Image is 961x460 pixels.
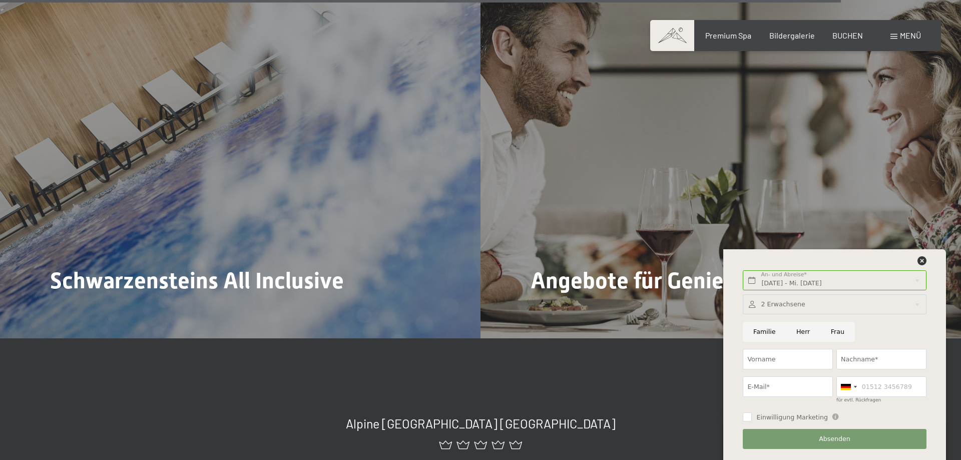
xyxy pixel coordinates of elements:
span: Alpine [GEOGRAPHIC_DATA] [GEOGRAPHIC_DATA] [346,416,616,431]
input: 01512 3456789 [836,376,926,397]
div: Germany (Deutschland): +49 [837,377,860,396]
a: BUCHEN [832,31,863,40]
label: für evtl. Rückfragen [836,397,881,402]
a: Premium Spa [705,31,751,40]
span: Einwilligung Marketing [756,413,828,422]
span: Absenden [819,434,850,443]
span: Schwarzensteins All Inclusive [50,267,344,294]
span: Angebote für Genießer [531,267,759,294]
button: Absenden [743,429,926,449]
a: Bildergalerie [769,31,815,40]
span: Menü [900,31,921,40]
